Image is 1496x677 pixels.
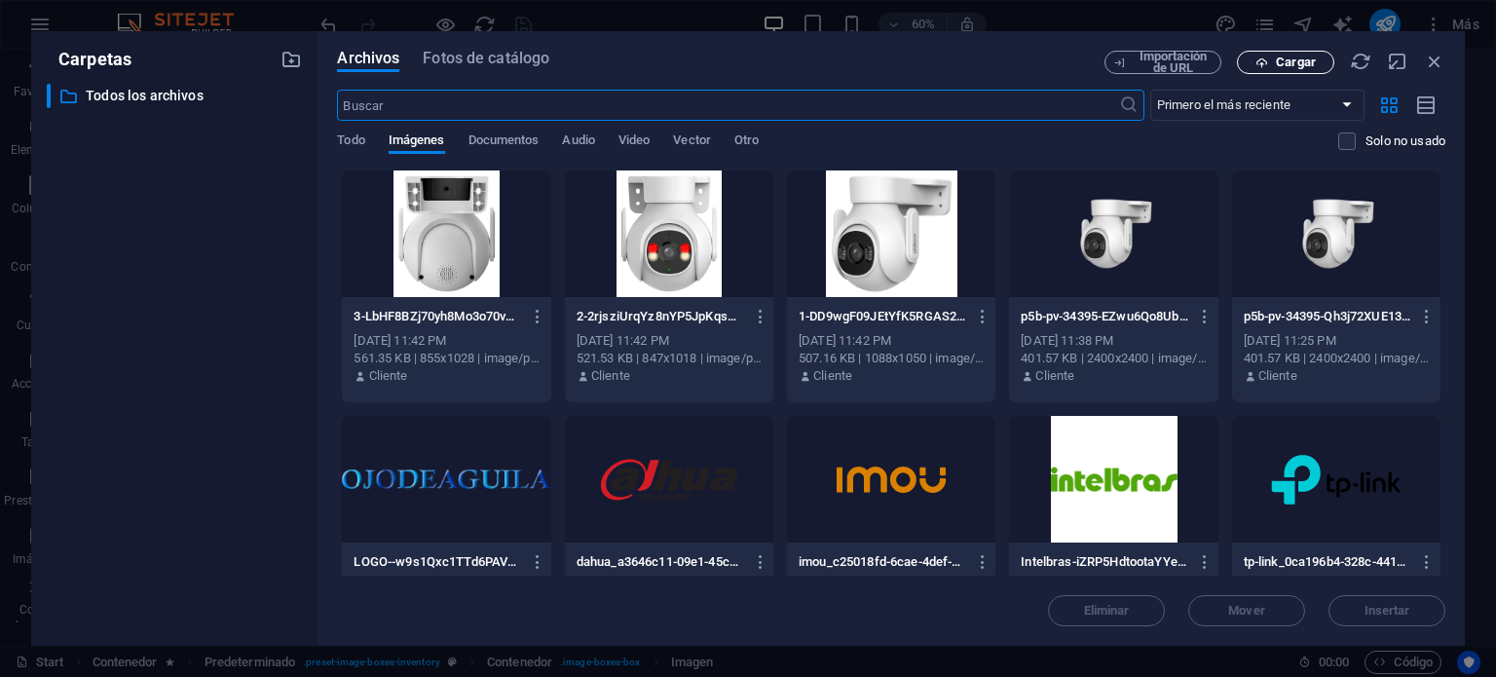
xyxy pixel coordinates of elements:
[354,332,539,350] div: [DATE] 11:42 PM
[1424,51,1445,72] i: Cerrar
[577,308,744,325] p: 2-2rjsziUrqYz8nYP5JpKqsQ.png
[591,367,630,385] p: Cliente
[577,553,744,571] p: dahua_a3646c11-09e1-45c2-a2a2-a521c41a416a_250x-PSxR7aWOXBviAr8xoBu8Aw.png
[813,367,852,385] p: Cliente
[799,350,984,367] div: 507.16 KB | 1088x1050 | image/png
[1350,51,1371,72] i: Volver a cargar
[1021,332,1206,350] div: [DATE] 11:38 PM
[354,308,521,325] p: 3-LbHF8BZj70yh8Mo3o70v6g.png
[1021,308,1188,325] p: p5b-pv-34395-EZwu6Qo8UbIN4jSEJ2WVfA.png
[1365,132,1445,150] p: Solo muestra los archivos que no están usándose en el sitio web. Los archivos añadidos durante es...
[1021,553,1188,571] p: Intelbras-iZRP5HdtootaYYehZEb1wA.png
[1134,51,1213,74] span: Importación de URL
[354,350,539,367] div: 561.35 KB | 855x1028 | image/png
[1244,350,1429,367] div: 401.57 KB | 2400x2400 | image/png
[1237,51,1334,74] button: Cargar
[1035,367,1074,385] p: Cliente
[1276,56,1316,68] span: Cargar
[1258,367,1297,385] p: Cliente
[562,129,594,156] span: Audio
[47,84,51,108] div: ​
[799,332,984,350] div: [DATE] 11:42 PM
[1387,51,1408,72] i: Minimizar
[354,553,521,571] p: LOGO--w9s1Qxc1TTd6PAVFNy2hA.png
[577,350,762,367] div: 521.53 KB | 847x1018 | image/png
[799,308,966,325] p: 1-DD9wgF09JEtYfK5RGAS2-Q.png
[1021,350,1206,367] div: 401.57 KB | 2400x2400 | image/png
[389,129,445,156] span: Imágenes
[618,129,650,156] span: Video
[577,332,762,350] div: [DATE] 11:42 PM
[337,47,399,70] span: Archivos
[734,129,759,156] span: Otro
[337,90,1118,121] input: Buscar
[468,129,540,156] span: Documentos
[86,85,267,107] p: Todos los archivos
[1104,51,1221,74] button: Importación de URL
[369,367,408,385] p: Cliente
[423,47,549,70] span: Fotos de catálogo
[799,553,966,571] p: imou_c25018fd-6cae-4def-b672-29c399251986_250x-zT0qX34f71cTRyYsgBZhLg.png
[47,47,131,72] p: Carpetas
[337,129,364,156] span: Todo
[280,49,302,70] i: Crear carpeta
[1244,308,1411,325] p: p5b-pv-34395-Qh3j72XUE13v_kd42o9ICA.png
[673,129,711,156] span: Vector
[1244,332,1429,350] div: [DATE] 11:25 PM
[1244,553,1411,571] p: tp-link_0ca196b4-328c-441b-b4dc-15e26a44e9a9_250x-KeytjA3sEE0zcFzYZHVzug.png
